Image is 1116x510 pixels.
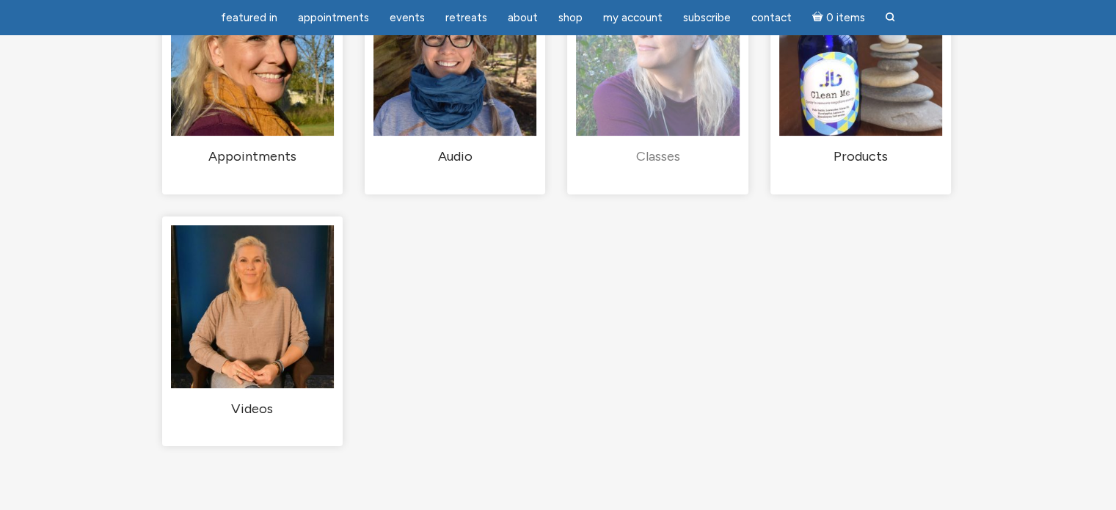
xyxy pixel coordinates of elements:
i: Cart [812,11,826,24]
h2: Classes [576,148,739,166]
h2: Appointments [171,148,334,166]
h2: Products [779,148,942,166]
a: Subscribe [674,4,740,32]
span: About [508,11,538,24]
h2: Videos [171,401,334,418]
h2: Audio [373,148,536,166]
a: My Account [594,4,671,32]
a: Contact [743,4,800,32]
span: Retreats [445,11,487,24]
a: Shop [550,4,591,32]
a: Cart0 items [803,2,874,32]
span: featured in [221,11,277,24]
span: Appointments [298,11,369,24]
a: Retreats [437,4,496,32]
span: Shop [558,11,583,24]
span: 0 items [825,12,864,23]
img: Videos [171,225,334,388]
span: My Account [603,11,663,24]
span: Subscribe [683,11,731,24]
a: Visit product category Videos [171,225,334,418]
span: Events [390,11,425,24]
a: featured in [212,4,286,32]
a: Events [381,4,434,32]
span: Contact [751,11,792,24]
a: Appointments [289,4,378,32]
a: About [499,4,547,32]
